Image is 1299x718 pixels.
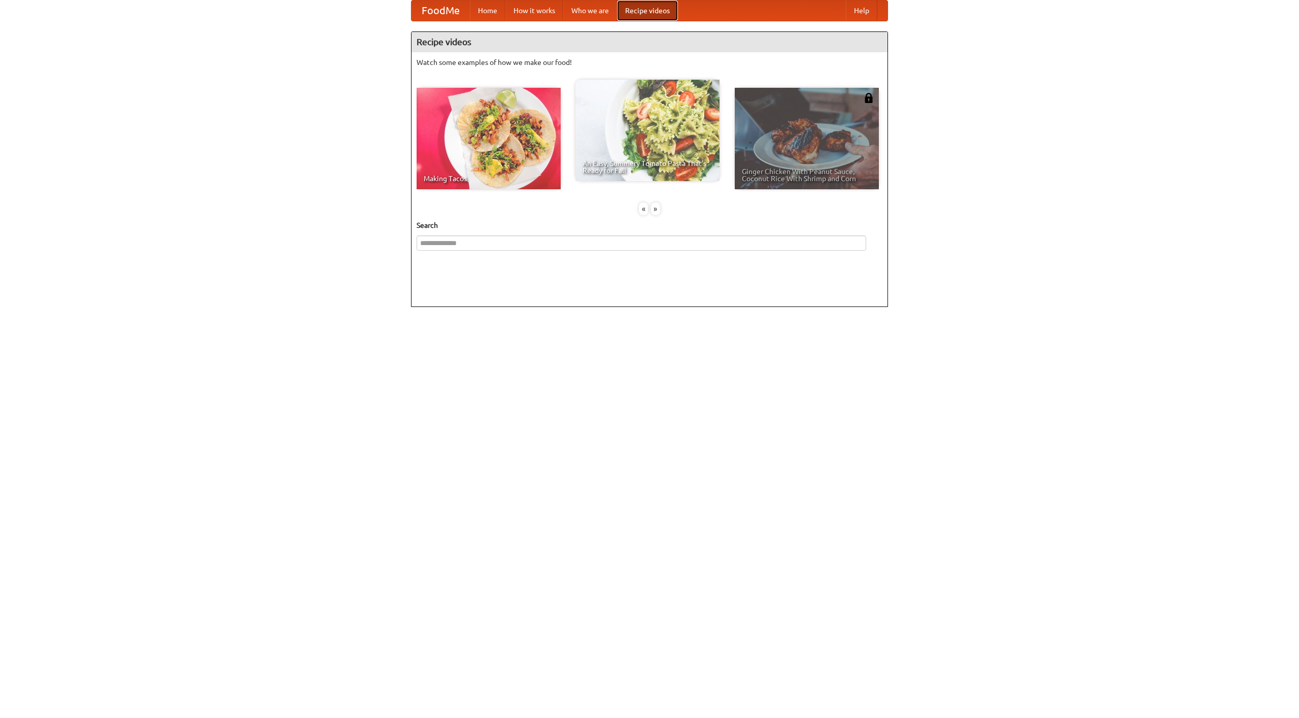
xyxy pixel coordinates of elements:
a: Recipe videos [617,1,678,21]
a: Help [846,1,877,21]
h5: Search [417,220,882,230]
a: FoodMe [412,1,470,21]
a: Who we are [563,1,617,21]
div: » [651,202,660,215]
a: Home [470,1,505,21]
h4: Recipe videos [412,32,887,52]
img: 483408.png [864,93,874,103]
a: Making Tacos [417,88,561,189]
span: Making Tacos [424,175,554,182]
div: « [639,202,648,215]
p: Watch some examples of how we make our food! [417,57,882,67]
a: An Easy, Summery Tomato Pasta That's Ready for Fall [575,80,720,181]
span: An Easy, Summery Tomato Pasta That's Ready for Fall [583,160,712,174]
a: How it works [505,1,563,21]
